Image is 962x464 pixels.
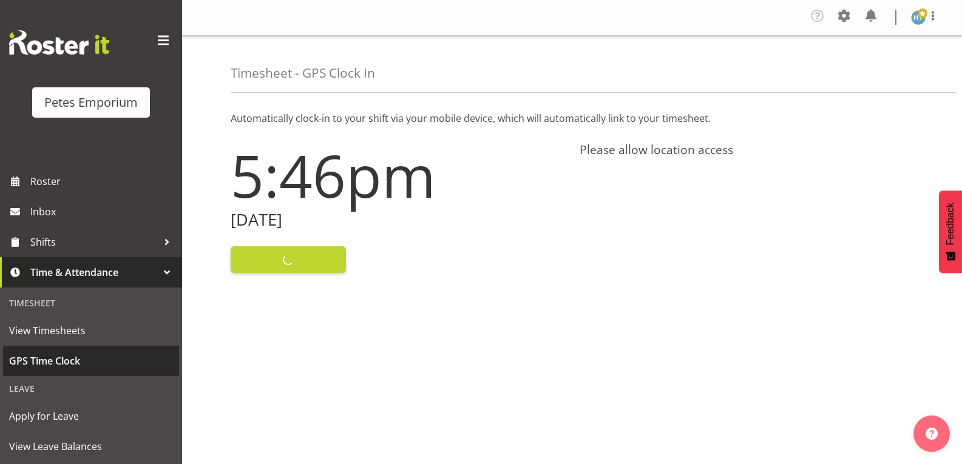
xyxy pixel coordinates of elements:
[231,210,565,229] h2: [DATE]
[231,66,375,80] h4: Timesheet - GPS Clock In
[3,401,179,431] a: Apply for Leave
[3,291,179,315] div: Timesheet
[926,428,938,440] img: help-xxl-2.png
[30,172,176,190] span: Roster
[30,233,158,251] span: Shifts
[44,93,138,112] div: Petes Emporium
[9,30,109,55] img: Rosterit website logo
[3,315,179,346] a: View Timesheets
[9,321,173,340] span: View Timesheets
[911,10,926,25] img: helena-tomlin701.jpg
[3,346,179,376] a: GPS Time Clock
[939,190,962,273] button: Feedback - Show survey
[3,376,179,401] div: Leave
[945,203,956,245] span: Feedback
[30,203,176,221] span: Inbox
[3,431,179,462] a: View Leave Balances
[9,407,173,425] span: Apply for Leave
[9,437,173,456] span: View Leave Balances
[580,143,914,157] h4: Please allow location access
[9,352,173,370] span: GPS Time Clock
[231,111,913,126] p: Automatically clock-in to your shift via your mobile device, which will automatically link to you...
[231,143,565,208] h1: 5:46pm
[30,263,158,281] span: Time & Attendance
